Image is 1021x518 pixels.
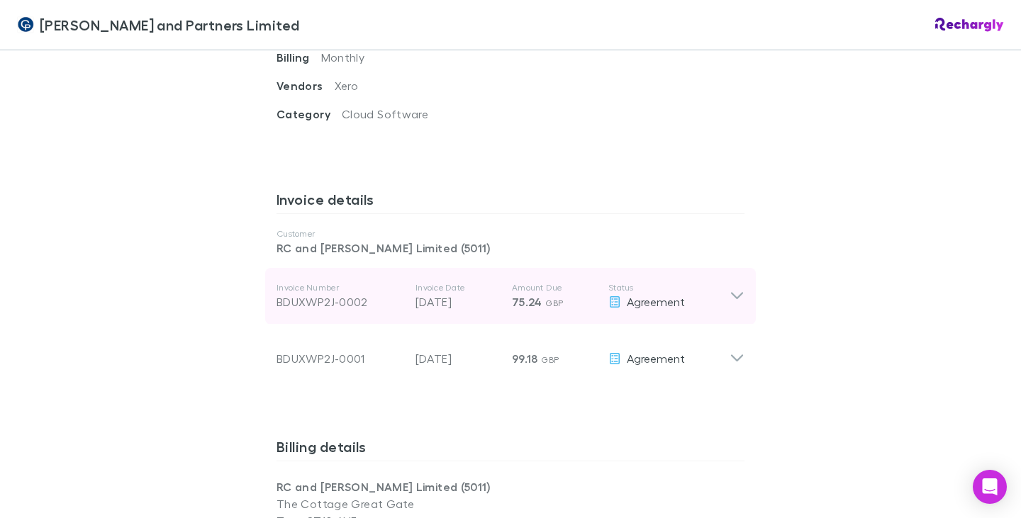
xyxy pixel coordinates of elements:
p: Invoice Number [277,282,404,293]
span: Monthly [321,50,365,64]
span: Vendors [277,79,335,93]
div: Invoice NumberBDUXWP2J-0002Invoice Date[DATE]Amount Due75.24 GBPStatusAgreement [265,268,756,325]
span: Billing [277,50,321,64]
p: The Cottage Great Gate [277,495,510,512]
h3: Billing details [277,438,744,461]
img: Coates and Partners Limited's Logo [17,16,34,33]
span: Xero [335,79,358,92]
div: BDUXWP2J-0001 [277,350,404,367]
span: [PERSON_NAME] and Partners Limited [40,14,300,35]
span: 99.18 [512,351,538,366]
p: RC and [PERSON_NAME] Limited (5011) [277,240,744,257]
span: Agreement [627,351,685,365]
h3: Invoice details [277,191,744,213]
p: RC and [PERSON_NAME] Limited (5011) [277,478,510,495]
p: Invoice Date [415,282,501,293]
span: GBP [541,354,559,365]
div: Open Intercom Messenger [973,470,1007,504]
span: Agreement [627,295,685,308]
p: Amount Due [512,282,597,293]
span: Category [277,107,342,121]
span: Cloud Software [342,107,428,120]
p: Status [608,282,730,293]
p: [DATE] [415,293,501,310]
p: Customer [277,228,744,240]
p: [DATE] [415,350,501,367]
div: BDUXWP2J-0002 [277,293,404,310]
span: GBP [545,298,563,308]
div: BDUXWP2J-0001[DATE]99.18 GBPAgreement [265,325,756,381]
span: 75.24 [512,295,542,309]
img: Rechargly Logo [935,18,1004,32]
